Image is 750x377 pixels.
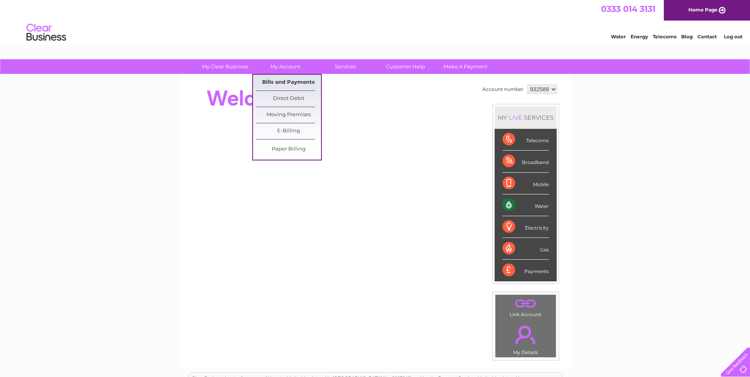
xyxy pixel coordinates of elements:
[503,238,549,260] div: Gas
[697,34,717,40] a: Contact
[503,216,549,238] div: Electricity
[503,260,549,281] div: Payments
[433,59,498,74] a: Make A Payment
[256,141,321,157] a: Paper Billing
[253,59,318,74] a: My Account
[373,59,438,74] a: Customer Help
[189,4,562,38] div: Clear Business is a trading name of Verastar Limited (registered in [GEOGRAPHIC_DATA] No. 3667643...
[724,34,742,40] a: Log out
[193,59,258,74] a: My Clear Business
[503,194,549,216] div: Water
[507,114,524,121] div: LIVE
[611,34,626,40] a: Water
[497,321,554,349] a: .
[631,34,648,40] a: Energy
[495,106,557,129] div: MY SERVICES
[313,59,378,74] a: Services
[653,34,676,40] a: Telecoms
[256,107,321,123] a: Moving Premises
[503,151,549,172] div: Broadband
[495,319,556,358] td: My Details
[480,83,525,96] td: Account number
[503,173,549,194] div: Mobile
[26,21,66,45] img: logo.png
[256,123,321,139] a: E-Billing
[256,75,321,90] a: Bills and Payments
[497,297,554,311] a: .
[681,34,693,40] a: Blog
[256,91,321,107] a: Direct Debit
[495,294,556,319] td: Link Account
[601,4,656,14] a: 0333 014 3131
[503,129,549,151] div: Telecoms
